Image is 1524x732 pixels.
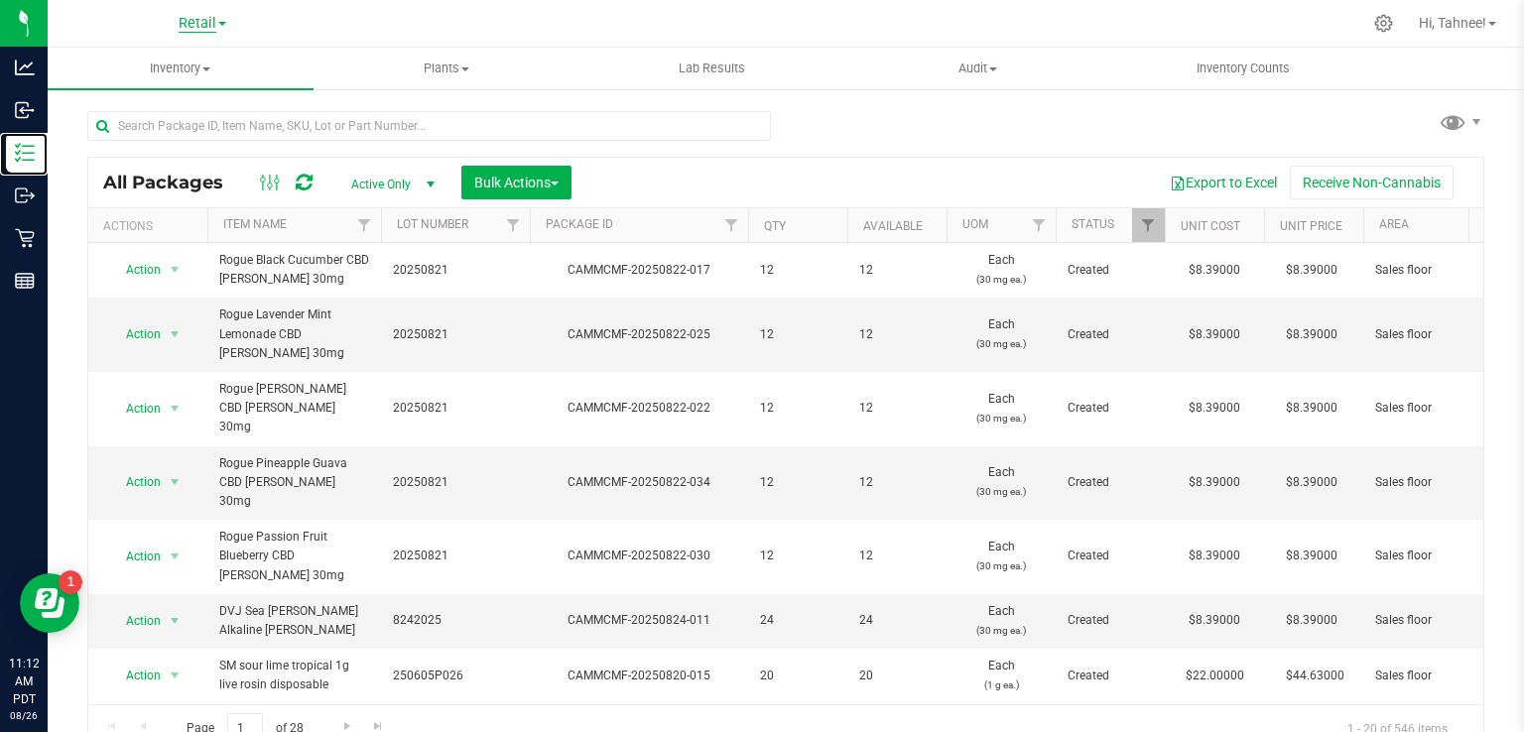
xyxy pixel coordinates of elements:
[108,468,162,496] span: Action
[1068,399,1153,418] span: Created
[527,473,751,492] div: CAMMCMF-20250822-034
[163,468,188,496] span: select
[958,538,1044,575] span: Each
[163,543,188,570] span: select
[393,547,518,565] span: 20250821
[1072,217,1114,231] a: Status
[958,251,1044,289] span: Each
[859,547,935,565] span: 12
[314,48,579,89] a: Plants
[1375,667,1500,685] span: Sales floor
[1068,325,1153,344] span: Created
[15,228,35,248] inline-svg: Retail
[219,454,369,512] span: Rogue Pineapple Guava CBD [PERSON_NAME] 30mg
[1276,320,1347,349] span: $8.39000
[1110,48,1376,89] a: Inventory Counts
[1375,399,1500,418] span: Sales floor
[108,662,162,689] span: Action
[1157,166,1290,199] button: Export to Excel
[527,611,751,630] div: CAMMCMF-20250824-011
[219,528,369,585] span: Rogue Passion Fruit Blueberry CBD [PERSON_NAME] 30mg
[9,655,39,708] p: 11:12 AM PDT
[1165,298,1264,372] td: $8.39000
[461,166,571,199] button: Bulk Actions
[527,325,751,344] div: CAMMCMF-20250822-025
[958,602,1044,640] span: Each
[1375,547,1500,565] span: Sales floor
[1068,547,1153,565] span: Created
[15,143,35,163] inline-svg: Inventory
[958,482,1044,501] p: (30 mg ea.)
[163,256,188,284] span: select
[1165,520,1264,594] td: $8.39000
[546,217,613,231] a: Package ID
[958,463,1044,501] span: Each
[1276,256,1347,285] span: $8.39000
[393,399,518,418] span: 20250821
[397,217,468,231] a: Lot Number
[393,611,518,630] span: 8242025
[87,111,771,141] input: Search Package ID, Item Name, SKU, Lot or Part Number...
[859,473,935,492] span: 12
[1165,594,1264,649] td: $8.39000
[108,320,162,348] span: Action
[1276,662,1354,690] span: $44.63000
[958,556,1044,575] p: (30 mg ea.)
[179,15,216,33] span: Retail
[958,270,1044,289] p: (30 mg ea.)
[315,60,578,77] span: Plants
[527,399,751,418] div: CAMMCMF-20250822-022
[108,256,162,284] span: Action
[1165,649,1264,703] td: $22.00000
[527,547,751,565] div: CAMMCMF-20250822-030
[760,611,835,630] span: 24
[760,261,835,280] span: 12
[1068,611,1153,630] span: Created
[1165,243,1264,298] td: $8.39000
[15,58,35,77] inline-svg: Analytics
[48,48,314,89] a: Inventory
[760,667,835,685] span: 20
[223,217,287,231] a: Item Name
[715,208,748,242] a: Filter
[9,708,39,723] p: 08/26
[393,261,518,280] span: 20250821
[1375,325,1500,344] span: Sales floor
[760,547,835,565] span: 12
[108,395,162,423] span: Action
[474,175,559,190] span: Bulk Actions
[219,251,369,289] span: Rogue Black Cucumber CBD [PERSON_NAME] 30mg
[760,325,835,344] span: 12
[1165,446,1264,521] td: $8.39000
[348,208,381,242] a: Filter
[579,48,845,89] a: Lab Results
[863,219,923,233] a: Available
[1276,468,1347,497] span: $8.39000
[760,473,835,492] span: 12
[1375,261,1500,280] span: Sales floor
[845,60,1109,77] span: Audit
[958,621,1044,640] p: (30 mg ea.)
[108,607,162,635] span: Action
[1280,219,1342,233] a: Unit Price
[844,48,1110,89] a: Audit
[15,271,35,291] inline-svg: Reports
[1132,208,1165,242] a: Filter
[163,320,188,348] span: select
[958,390,1044,427] span: Each
[20,573,79,633] iframe: Resource center
[1068,667,1153,685] span: Created
[103,172,243,193] span: All Packages
[527,667,751,685] div: CAMMCMF-20250820-015
[1276,394,1347,423] span: $8.39000
[962,217,988,231] a: UOM
[1419,15,1486,31] span: Hi, Tahnee!
[764,219,786,233] a: Qty
[497,208,530,242] a: Filter
[1276,606,1347,635] span: $8.39000
[760,399,835,418] span: 12
[15,100,35,120] inline-svg: Inbound
[393,473,518,492] span: 20250821
[1023,208,1056,242] a: Filter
